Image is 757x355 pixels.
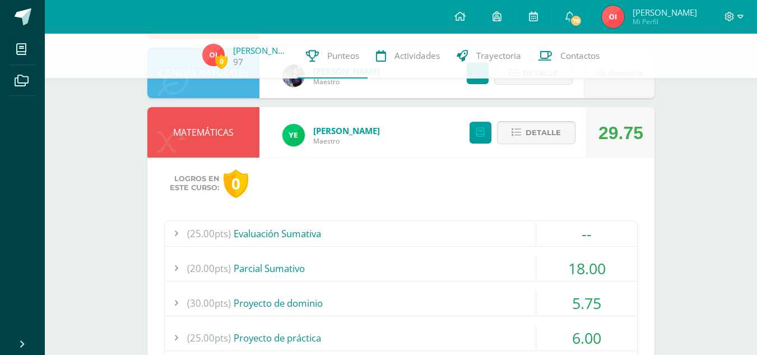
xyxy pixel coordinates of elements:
span: (20.00pts) [187,256,231,281]
a: Trayectoria [448,34,530,79]
span: (30.00pts) [187,291,231,316]
div: Evaluación Sumativa [165,221,637,246]
img: dfa1fd8186729af5973cf42d94c5b6ba.png [282,124,305,146]
div: Proyecto de dominio [165,291,637,316]
div: -- [536,221,637,246]
span: [PERSON_NAME] [633,7,697,18]
span: (25.00pts) [187,221,231,246]
img: 7a82d742cecaec27977cc8573ed557d1.png [202,44,225,66]
span: Contactos [560,50,600,62]
div: 18.00 [536,256,637,281]
span: 0 [215,54,227,68]
a: [PERSON_NAME] [313,125,380,136]
a: Punteos [298,34,368,79]
a: [PERSON_NAME] Ibaté [233,45,289,56]
span: (25.00pts) [187,325,231,351]
a: Contactos [530,34,608,79]
div: MATEMÁTICAS [147,107,259,158]
a: Actividades [368,34,448,79]
div: 0 [224,169,248,198]
div: Parcial Sumativo [165,256,637,281]
span: Trayectoria [476,50,521,62]
span: Punteos [327,50,359,62]
span: Actividades [394,50,440,62]
div: Proyecto de práctica [165,325,637,351]
span: Maestro [313,77,380,86]
button: Detalle [497,121,575,144]
div: 6.00 [536,325,637,351]
span: 78 [570,15,582,27]
span: Maestro [313,136,380,146]
div: 29.75 [598,108,643,158]
div: 5.75 [536,291,637,316]
span: Detalle [526,122,561,143]
span: Mi Perfil [633,17,697,26]
img: 7a82d742cecaec27977cc8573ed557d1.png [602,6,624,28]
a: 97 [233,56,243,68]
span: Logros en este curso: [170,174,219,192]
